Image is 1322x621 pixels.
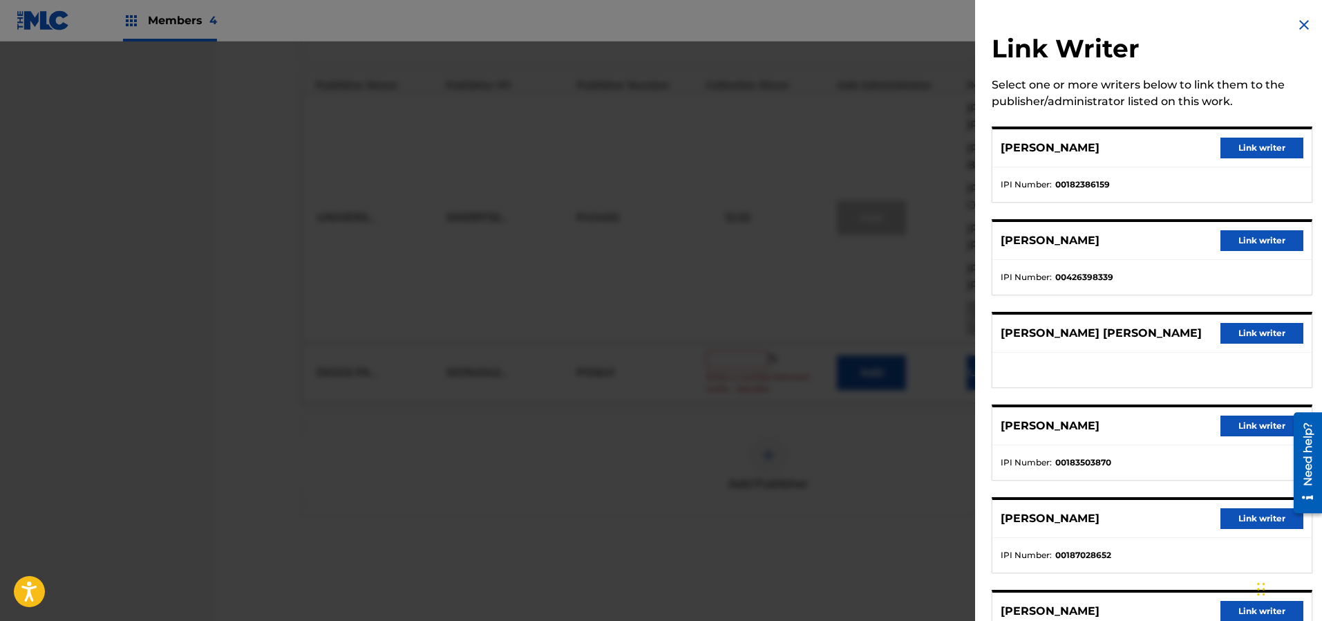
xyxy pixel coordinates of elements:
p: [PERSON_NAME] [1001,510,1099,527]
p: [PERSON_NAME] [PERSON_NAME] [1001,325,1202,342]
button: Link writer [1220,230,1303,251]
p: [PERSON_NAME] [1001,232,1099,249]
span: IPI Number : [1001,456,1052,469]
h2: Link Writer [992,33,1312,68]
strong: 00182386159 [1055,178,1110,191]
span: IPI Number : [1001,178,1052,191]
button: Link writer [1220,416,1303,436]
iframe: Resource Center [1283,407,1322,519]
button: Link writer [1220,323,1303,344]
img: Top Rightsholders [123,12,140,29]
button: Link writer [1220,508,1303,529]
span: Members [148,12,217,28]
strong: 00187028652 [1055,549,1111,562]
p: [PERSON_NAME] [1001,603,1099,620]
strong: 00426398339 [1055,271,1113,284]
p: [PERSON_NAME] [1001,418,1099,434]
strong: 00183503870 [1055,456,1111,469]
div: Drag [1257,568,1265,610]
div: Select one or more writers below to link them to the publisher/administrator listed on this work. [992,77,1312,110]
span: IPI Number : [1001,271,1052,284]
img: MLC Logo [17,10,70,30]
iframe: Chat Widget [1253,555,1322,621]
span: IPI Number : [1001,549,1052,562]
span: 4 [209,14,217,27]
button: Link writer [1220,138,1303,158]
p: [PERSON_NAME] [1001,140,1099,156]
